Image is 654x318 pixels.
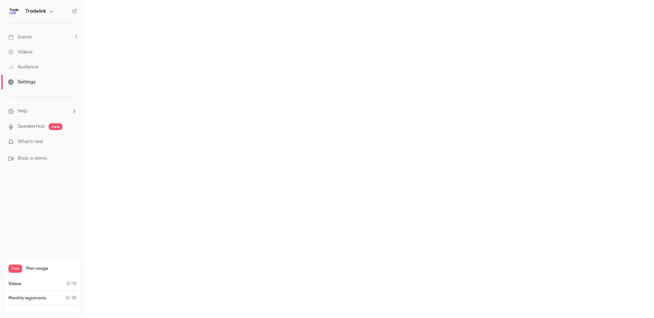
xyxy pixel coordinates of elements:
div: Videos [8,49,32,55]
span: Help [18,108,28,115]
img: Tradelink [9,6,19,17]
span: Plan usage [26,266,77,271]
p: Monthly registrants [9,295,46,301]
span: new [49,123,62,130]
span: 0 [66,296,69,300]
a: SpeakerHub [18,123,45,130]
span: What's new [18,138,43,145]
span: 0 [67,282,69,286]
p: / 30 [66,295,77,301]
div: Settings [8,79,35,85]
p: / 10 [67,281,77,287]
span: Free [9,265,22,273]
iframe: Noticeable Trigger [69,139,77,145]
p: Videos [9,281,21,287]
div: Events [8,34,32,41]
h6: Tradelink [25,8,46,15]
div: Audience [8,64,38,70]
span: Book a demo [18,155,47,162]
li: help-dropdown-opener [8,108,77,115]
